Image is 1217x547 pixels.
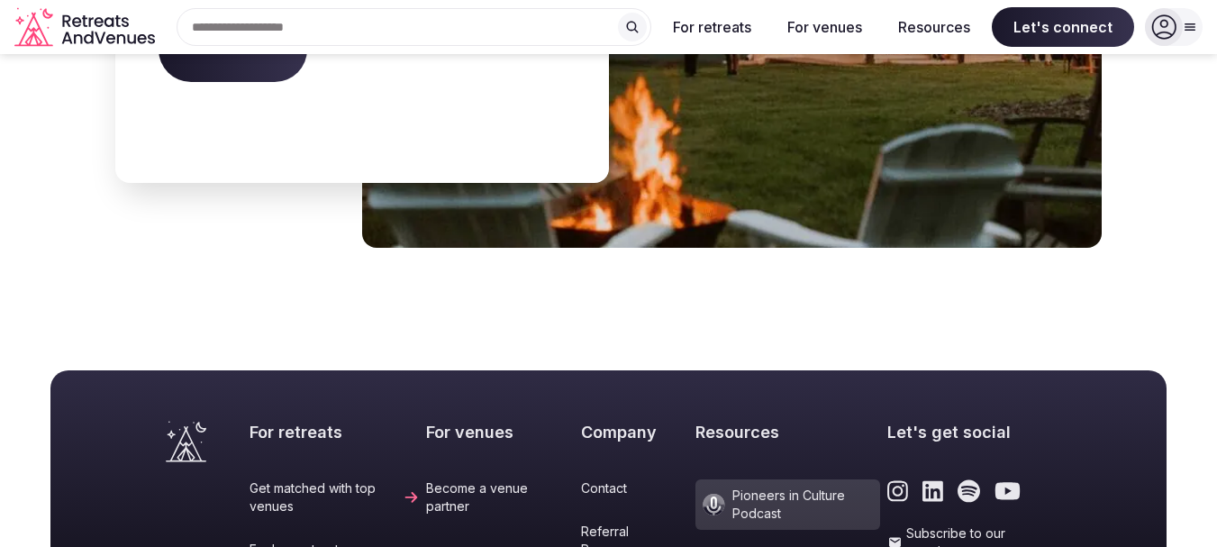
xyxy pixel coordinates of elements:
[14,7,159,48] a: Visit the homepage
[250,479,419,515] a: Get matched with top venues
[994,479,1021,503] a: Link to the retreats and venues Youtube page
[426,421,574,443] h2: For venues
[695,421,880,443] h2: Resources
[14,7,159,48] svg: Retreats and Venues company logo
[887,421,1051,443] h2: Let's get social
[159,40,307,58] a: Start here
[992,7,1134,47] span: Let's connect
[581,479,688,497] a: Contact
[958,479,980,503] a: Link to the retreats and venues Spotify page
[887,479,908,503] a: Link to the retreats and venues Instagram page
[922,479,943,503] a: Link to the retreats and venues LinkedIn page
[426,479,574,515] a: Become a venue partner
[166,421,206,462] a: Visit the homepage
[658,7,766,47] button: For retreats
[773,7,876,47] button: For venues
[884,7,985,47] button: Resources
[250,421,419,443] h2: For retreats
[581,421,688,443] h2: Company
[695,479,880,529] a: Pioneers in Culture Podcast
